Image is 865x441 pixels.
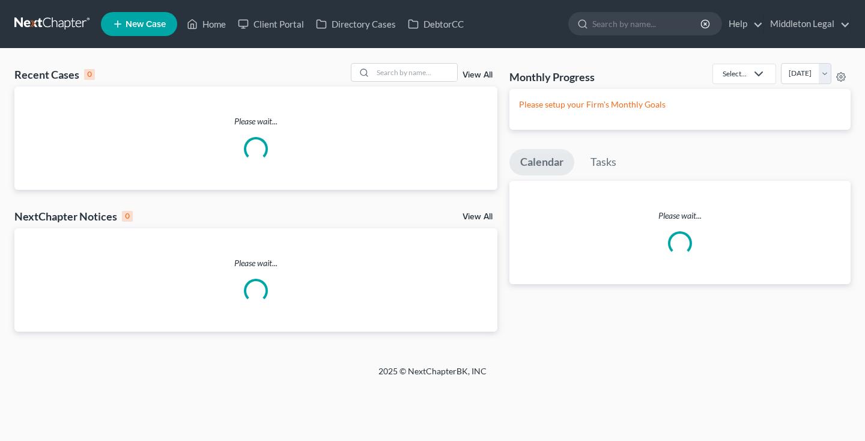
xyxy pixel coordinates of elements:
p: Please setup your Firm's Monthly Goals [519,99,841,111]
div: 2025 © NextChapterBK, INC [90,365,775,387]
a: DebtorCC [402,13,470,35]
a: Middleton Legal [764,13,850,35]
div: Select... [723,68,747,79]
a: Tasks [580,149,627,175]
p: Please wait... [14,115,497,127]
div: 0 [122,211,133,222]
h3: Monthly Progress [509,70,595,84]
a: View All [463,71,493,79]
a: Help [723,13,763,35]
div: NextChapter Notices [14,209,133,224]
a: Calendar [509,149,574,175]
a: View All [463,213,493,221]
p: Please wait... [509,210,851,222]
input: Search by name... [592,13,702,35]
a: Home [181,13,232,35]
div: 0 [84,69,95,80]
input: Search by name... [373,64,457,81]
p: Please wait... [14,257,497,269]
div: Recent Cases [14,67,95,82]
span: New Case [126,20,166,29]
a: Client Portal [232,13,310,35]
a: Directory Cases [310,13,402,35]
